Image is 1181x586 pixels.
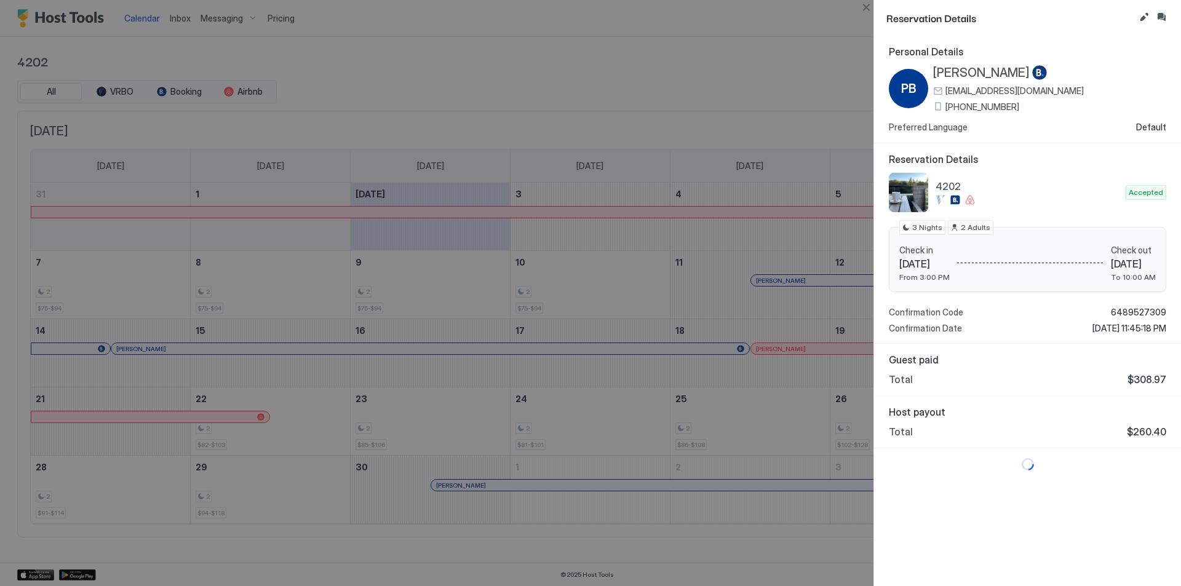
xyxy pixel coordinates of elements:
[1127,426,1166,438] span: $260.40
[945,101,1019,113] span: [PHONE_NUMBER]
[889,153,1166,165] span: Reservation Details
[933,65,1030,81] span: [PERSON_NAME]
[1111,245,1156,256] span: Check out
[889,46,1166,58] span: Personal Details
[889,122,968,133] span: Preferred Language
[889,173,928,212] div: listing image
[886,10,1134,25] span: Reservation Details
[1136,122,1166,133] span: Default
[1111,307,1166,318] span: 6489527309
[886,458,1169,470] div: loading
[889,354,1166,366] span: Guest paid
[1137,10,1151,25] button: Edit reservation
[889,373,913,386] span: Total
[889,323,962,334] span: Confirmation Date
[1154,10,1169,25] button: Inbox
[889,426,913,438] span: Total
[945,85,1084,97] span: [EMAIL_ADDRESS][DOMAIN_NAME]
[1092,323,1166,334] span: [DATE] 11:45:18 PM
[899,245,950,256] span: Check in
[1129,187,1163,198] span: Accepted
[899,258,950,270] span: [DATE]
[901,79,917,98] span: PB
[1127,373,1166,386] span: $308.97
[899,272,950,282] span: From 3:00 PM
[912,222,942,233] span: 3 Nights
[1111,258,1156,270] span: [DATE]
[889,307,963,318] span: Confirmation Code
[936,180,1121,192] span: 4202
[1111,272,1156,282] span: To 10:00 AM
[961,222,990,233] span: 2 Adults
[889,406,1166,418] span: Host payout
